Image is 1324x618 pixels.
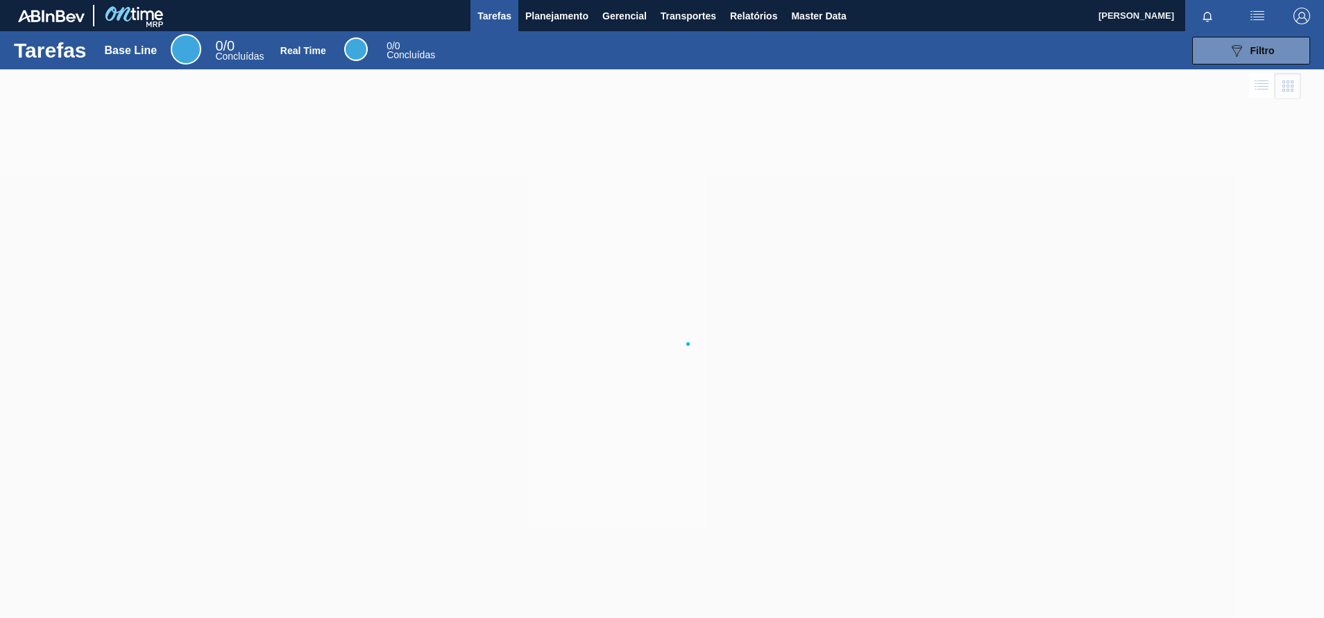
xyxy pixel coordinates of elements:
h1: Tarefas [14,42,87,58]
div: Base Line [215,40,264,61]
span: Tarefas [477,8,511,24]
button: Filtro [1192,37,1310,65]
span: Relatórios [730,8,777,24]
span: Concluídas [215,51,264,62]
div: Real Time [280,45,326,56]
div: Base Line [171,34,201,65]
div: Real Time [387,42,435,60]
span: Filtro [1250,45,1275,56]
div: Base Line [105,44,158,57]
span: 0 [215,38,223,53]
span: Planejamento [525,8,588,24]
div: Real Time [344,37,368,61]
span: / 0 [215,38,235,53]
img: userActions [1249,8,1266,24]
span: Gerencial [602,8,647,24]
img: Logout [1293,8,1310,24]
img: TNhmsLtSVTkK8tSr43FrP2fwEKptu5GPRR3wAAAABJRU5ErkJggg== [18,10,85,22]
button: Notificações [1185,6,1230,26]
span: Master Data [791,8,846,24]
span: Transportes [661,8,716,24]
span: Concluídas [387,49,435,60]
span: 0 [387,40,392,51]
span: / 0 [387,40,400,51]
